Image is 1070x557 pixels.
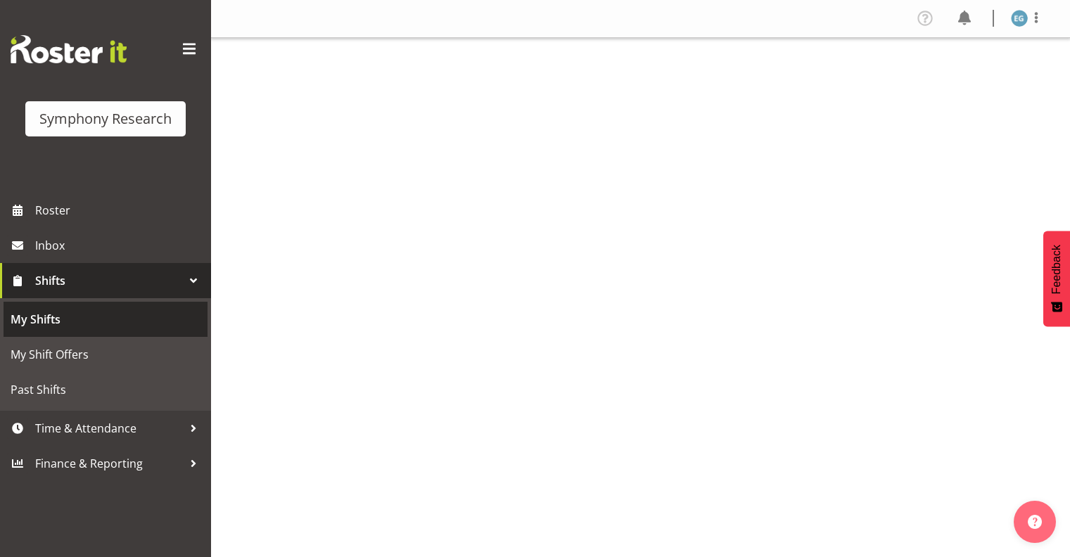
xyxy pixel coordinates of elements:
span: Finance & Reporting [35,453,183,474]
span: Roster [35,200,204,221]
img: evelyn-gray1866.jpg [1011,10,1028,27]
span: Shifts [35,270,183,291]
div: Symphony Research [39,108,172,129]
span: My Shift Offers [11,344,200,365]
span: My Shifts [11,309,200,330]
span: Time & Attendance [35,418,183,439]
img: help-xxl-2.png [1028,515,1042,529]
a: My Shift Offers [4,337,208,372]
span: Inbox [35,235,204,256]
a: My Shifts [4,302,208,337]
button: Feedback - Show survey [1043,231,1070,326]
span: Past Shifts [11,379,200,400]
a: Past Shifts [4,372,208,407]
span: Feedback [1050,245,1063,294]
img: Rosterit website logo [11,35,127,63]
